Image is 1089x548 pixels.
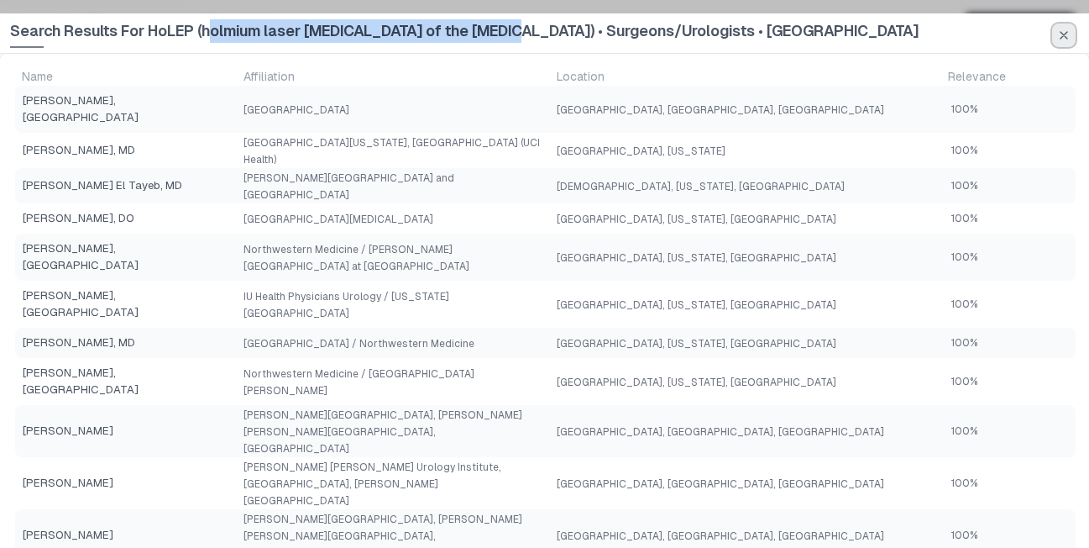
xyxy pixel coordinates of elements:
[557,478,884,490] span: [GEOGRAPHIC_DATA], [GEOGRAPHIC_DATA], [GEOGRAPHIC_DATA]
[243,213,433,225] span: [GEOGRAPHIC_DATA][MEDICAL_DATA]
[243,291,449,319] span: IU Health Physicians Urology / [US_STATE][GEOGRAPHIC_DATA]
[557,104,884,116] span: [GEOGRAPHIC_DATA], [GEOGRAPHIC_DATA], [GEOGRAPHIC_DATA]
[557,426,884,438] span: [GEOGRAPHIC_DATA], [GEOGRAPHIC_DATA], [GEOGRAPHIC_DATA]
[951,529,978,542] span: 100%
[23,142,230,159] span: [PERSON_NAME], MD
[23,423,230,440] span: [PERSON_NAME]
[243,409,522,455] span: [PERSON_NAME][GEOGRAPHIC_DATA], [PERSON_NAME] [PERSON_NAME][GEOGRAPHIC_DATA], [GEOGRAPHIC_DATA]
[15,67,237,86] td: Name
[557,213,836,225] span: [GEOGRAPHIC_DATA], [US_STATE], [GEOGRAPHIC_DATA]
[23,92,230,126] span: [PERSON_NAME], [GEOGRAPHIC_DATA]
[243,172,454,201] span: [PERSON_NAME][GEOGRAPHIC_DATA] and [GEOGRAPHIC_DATA]
[550,67,941,86] td: Location
[951,250,978,264] span: 100%
[23,177,230,194] span: [PERSON_NAME] El Tayeb, MD
[23,475,230,492] span: [PERSON_NAME]
[557,530,884,542] span: [GEOGRAPHIC_DATA], [GEOGRAPHIC_DATA], [GEOGRAPHIC_DATA]
[557,377,836,388] span: [GEOGRAPHIC_DATA], [US_STATE], [GEOGRAPHIC_DATA]
[23,210,230,227] span: [PERSON_NAME], DO
[951,212,978,225] span: 100%
[243,244,469,272] span: Northwestern Medicine / [PERSON_NAME][GEOGRAPHIC_DATA] at [GEOGRAPHIC_DATA]
[243,137,540,166] span: [GEOGRAPHIC_DATA][US_STATE], [GEOGRAPHIC_DATA] (UCI Health)
[243,461,501,507] span: [PERSON_NAME] [PERSON_NAME] Urology Institute, [GEOGRAPHIC_DATA], [PERSON_NAME][GEOGRAPHIC_DATA]
[557,299,836,311] span: [GEOGRAPHIC_DATA], [US_STATE], [GEOGRAPHIC_DATA]
[243,368,474,397] span: Northwestern Medicine / [GEOGRAPHIC_DATA][PERSON_NAME]
[951,179,978,192] span: 100%
[951,144,978,157] span: 100%
[557,252,836,264] span: [GEOGRAPHIC_DATA], [US_STATE], [GEOGRAPHIC_DATA]
[557,145,725,157] span: [GEOGRAPHIC_DATA], [US_STATE]
[941,67,1076,86] td: Relevance
[243,104,349,116] span: [GEOGRAPHIC_DATA]
[557,338,836,350] span: [GEOGRAPHIC_DATA], [US_STATE], [GEOGRAPHIC_DATA]
[23,365,230,398] span: [PERSON_NAME], [GEOGRAPHIC_DATA]
[951,375,978,388] span: 100%
[243,338,474,350] span: [GEOGRAPHIC_DATA] / Northwestern Medicine
[951,298,978,311] span: 100%
[23,335,230,351] span: [PERSON_NAME], MD
[557,181,845,192] span: [DEMOGRAPHIC_DATA], [US_STATE], [GEOGRAPHIC_DATA]
[951,336,978,350] span: 100%
[23,240,230,274] span: [PERSON_NAME], [GEOGRAPHIC_DATA]
[951,424,978,438] span: 100%
[23,527,230,544] span: [PERSON_NAME]
[951,477,978,490] span: 100%
[10,19,919,48] span: Search Results For HoLEP (holmium laser [MEDICAL_DATA] of the [MEDICAL_DATA]) • Surgeons/Urologis...
[237,67,550,86] td: Affiliation
[951,103,978,116] span: 100%
[23,287,230,321] span: [PERSON_NAME], [GEOGRAPHIC_DATA]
